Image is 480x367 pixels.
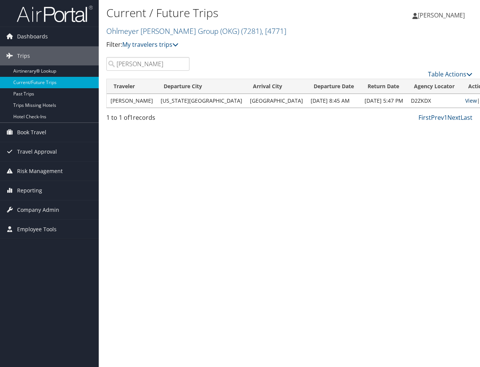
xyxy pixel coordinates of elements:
td: [DATE] 8:45 AM [307,94,361,108]
a: My travelers trips [122,40,178,49]
th: Arrival City: activate to sort column ascending [246,79,307,94]
span: Book Travel [17,123,46,142]
th: Departure City: activate to sort column ascending [157,79,246,94]
th: Return Date: activate to sort column ascending [361,79,407,94]
a: Last [461,113,472,122]
a: Ohlmeyer [PERSON_NAME] Group (OKG) [106,26,286,36]
a: Table Actions [428,70,472,78]
span: Travel Approval [17,142,57,161]
td: [GEOGRAPHIC_DATA] [246,94,307,108]
div: 1 to 1 of records [106,113,189,126]
h1: Current / Future Trips [106,5,351,21]
span: Trips [17,46,30,65]
span: Reporting [17,181,42,200]
span: Company Admin [17,200,59,219]
span: Employee Tools [17,220,57,239]
span: Risk Management [17,162,63,181]
span: , [ 4771 ] [262,26,286,36]
td: [US_STATE][GEOGRAPHIC_DATA] [157,94,246,108]
a: 1 [444,113,447,122]
a: View [465,97,477,104]
td: [PERSON_NAME] [107,94,157,108]
img: airportal-logo.png [17,5,93,23]
a: [PERSON_NAME] [412,4,472,27]
a: Next [447,113,461,122]
span: Dashboards [17,27,48,46]
span: [PERSON_NAME] [418,11,465,19]
th: Agency Locator: activate to sort column ascending [407,79,461,94]
a: Prev [431,113,444,122]
a: First [418,113,431,122]
th: Departure Date: activate to sort column descending [307,79,361,94]
td: [DATE] 5:47 PM [361,94,407,108]
span: 1 [129,113,133,122]
input: Search Traveler or Arrival City [106,57,189,71]
span: ( 7281 ) [241,26,262,36]
td: D2ZKDX [407,94,461,108]
p: Filter: [106,40,351,50]
th: Traveler: activate to sort column ascending [107,79,157,94]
